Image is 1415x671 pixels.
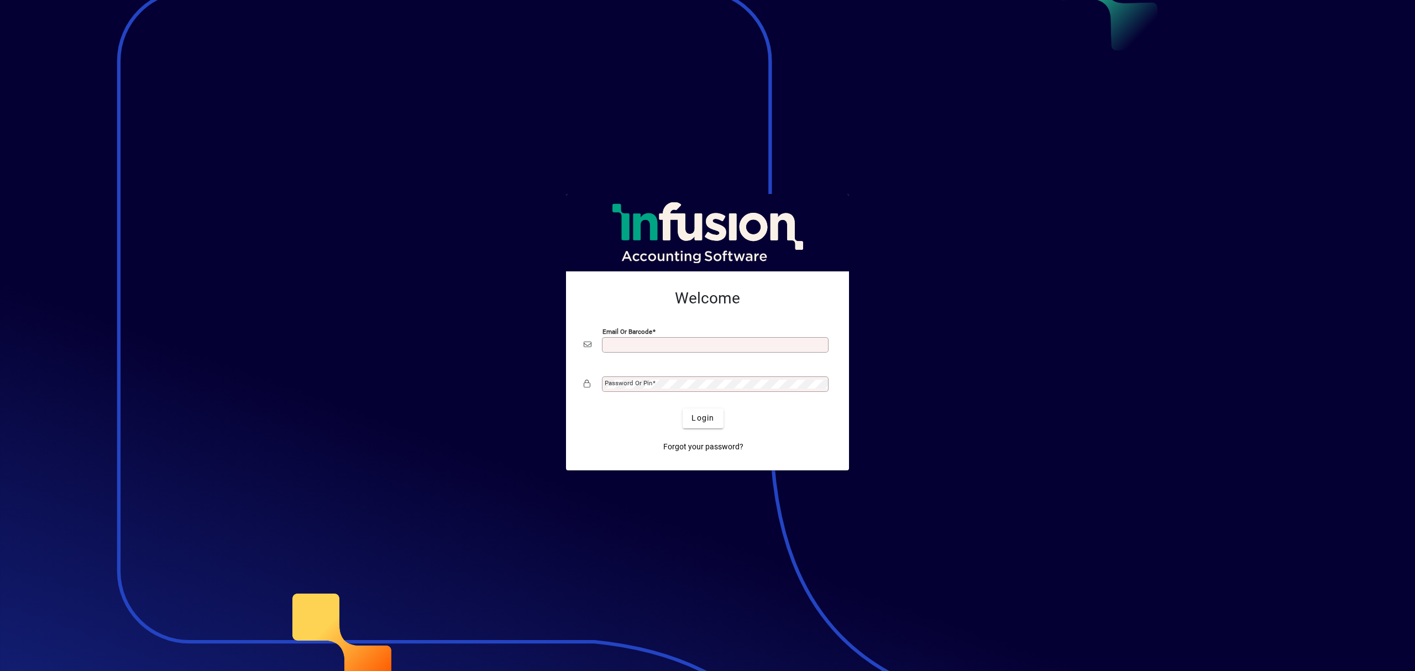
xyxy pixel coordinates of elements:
button: Login [683,408,723,428]
span: Forgot your password? [663,441,743,453]
a: Forgot your password? [659,437,748,457]
mat-label: Password or Pin [605,379,652,387]
span: Login [691,412,714,424]
mat-label: Email or Barcode [602,327,652,335]
h2: Welcome [584,289,831,308]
